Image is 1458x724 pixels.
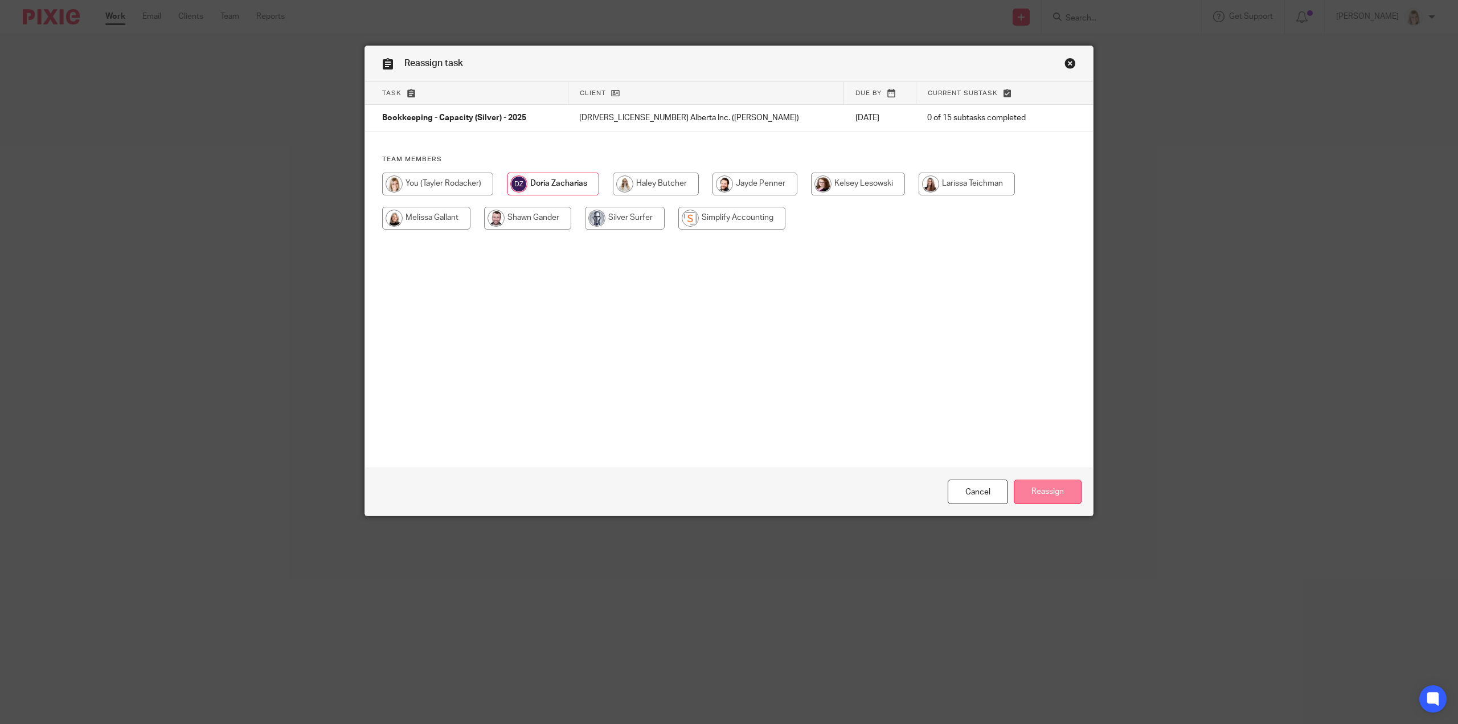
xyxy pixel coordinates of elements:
input: Reassign [1014,480,1082,504]
span: Bookkeeping - Capacity (Silver) - 2025 [382,114,526,122]
span: Client [580,90,606,96]
a: Close this dialog window [948,480,1008,504]
span: Reassign task [404,59,463,68]
a: Close this dialog window [1064,58,1076,73]
p: [DRIVERS_LICENSE_NUMBER] Alberta Inc. ([PERSON_NAME]) [579,112,833,124]
span: Current subtask [928,90,998,96]
td: 0 of 15 subtasks completed [916,105,1054,132]
p: [DATE] [855,112,904,124]
h4: Team members [382,155,1076,164]
span: Task [382,90,402,96]
span: Due by [855,90,882,96]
